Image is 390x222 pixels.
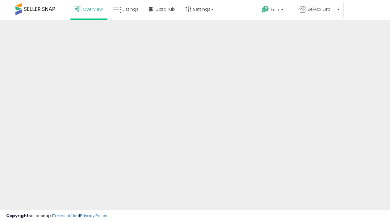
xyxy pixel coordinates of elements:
span: Zelvox Group LLC [308,6,335,12]
span: Overview [83,6,103,12]
a: Terms of Use [53,213,79,219]
div: seller snap | | [6,213,107,219]
span: DataHub [156,6,175,12]
a: Privacy Policy [80,213,107,219]
strong: Copyright [6,213,29,219]
span: Help [271,7,279,12]
span: Listings [123,6,139,12]
i: Get Help [262,6,269,13]
a: Help [257,1,294,20]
